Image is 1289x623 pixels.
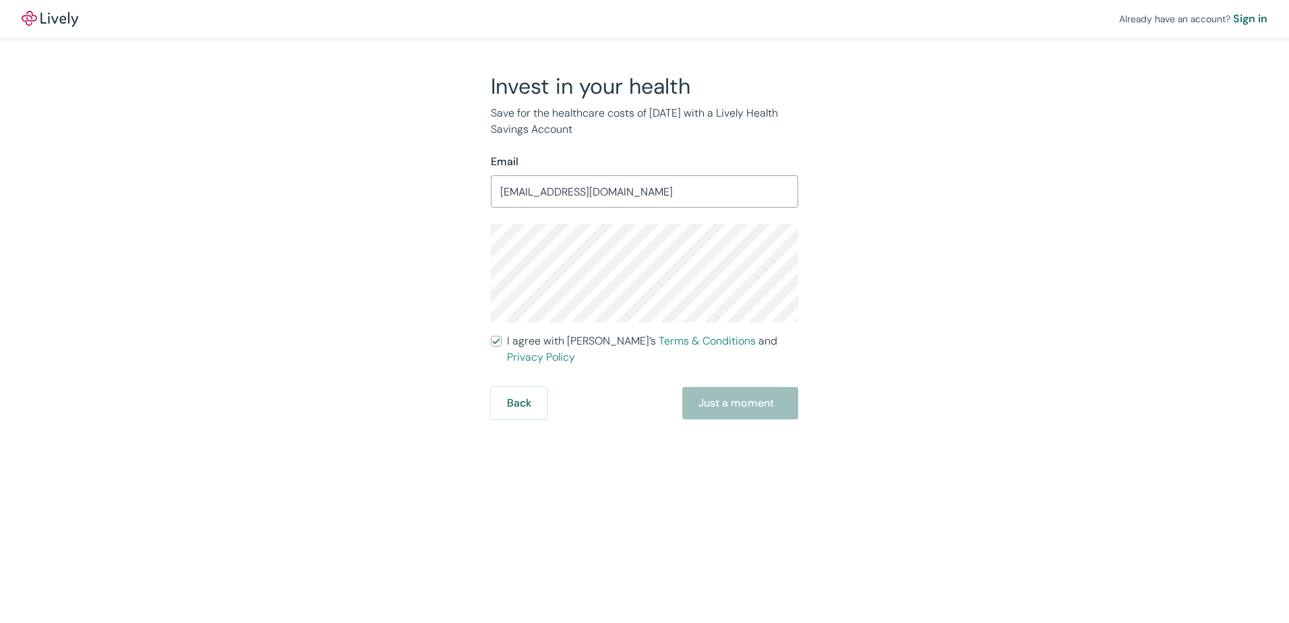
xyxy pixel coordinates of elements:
[1233,11,1267,27] a: Sign in
[491,105,798,138] p: Save for the healthcare costs of [DATE] with a Lively Health Savings Account
[491,73,798,100] h2: Invest in your health
[1119,11,1267,27] div: Already have an account?
[507,350,575,364] a: Privacy Policy
[659,334,756,348] a: Terms & Conditions
[22,11,78,27] a: LivelyLively
[491,154,518,170] label: Email
[22,11,78,27] img: Lively
[491,387,547,419] button: Back
[507,333,798,365] span: I agree with [PERSON_NAME]’s and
